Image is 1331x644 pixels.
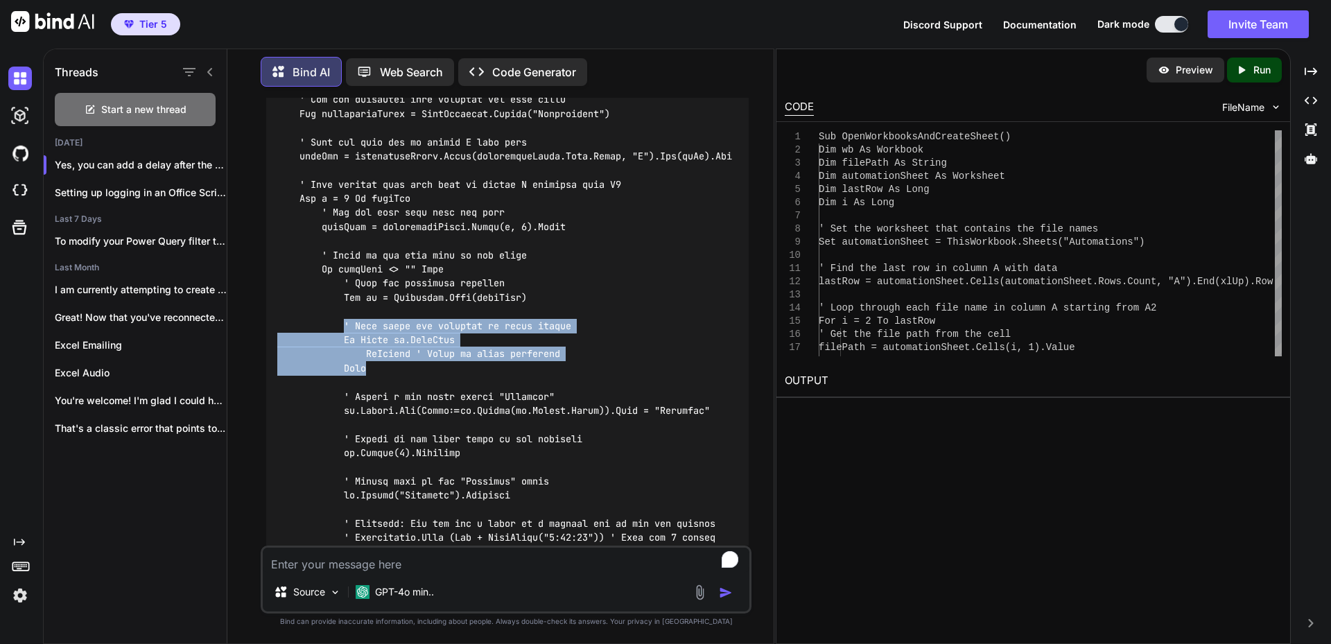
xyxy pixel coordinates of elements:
[1086,276,1273,287] span: t.Rows.Count, "A").End(xlUp).Row
[1097,17,1149,31] span: Dark mode
[776,365,1290,397] h2: OUTPUT
[492,64,576,80] p: Code Generator
[55,64,98,80] h1: Threads
[8,179,32,202] img: cloudideIcon
[785,328,801,341] div: 16
[785,288,801,302] div: 13
[1086,302,1156,313] span: ting from A2
[785,196,801,209] div: 6
[785,302,801,315] div: 14
[819,144,923,155] span: Dim wb As Workbook
[55,186,227,200] p: Setting up logging in an Office Script...
[1063,342,1075,353] span: ue
[819,157,947,168] span: Dim filePath As String
[55,234,227,248] p: To modify your Power Query filter to...
[903,19,982,31] span: Discord Support
[8,104,32,128] img: darkAi-studio
[1158,64,1170,76] img: preview
[55,311,227,324] p: Great! Now that you've reconnected with the...
[1222,101,1264,114] span: FileName
[819,197,894,208] span: Dim i As Long
[819,329,1011,340] span: ' Get the file path from the cell
[55,338,227,352] p: Excel Emailing
[55,158,227,172] p: Yes, you can add a delay after the `Work...
[55,394,227,408] p: You're welcome! I'm glad I could help....
[55,283,227,297] p: I am currently attempting to create a...
[8,584,32,607] img: settings
[819,184,930,195] span: Dim lastRow As Long
[785,262,801,275] div: 11
[785,341,801,354] div: 17
[785,354,801,367] div: 18
[44,262,227,273] h2: Last Month
[903,17,982,32] button: Discord Support
[692,584,708,600] img: attachment
[55,366,227,380] p: Excel Audio
[8,67,32,90] img: darkChat
[819,342,1063,353] span: filePath = automationSheet.Cells(i, 1).Val
[1003,19,1077,31] span: Documentation
[1208,10,1309,38] button: Invite Team
[819,131,1011,142] span: Sub OpenWorkbooksAndCreateSheet()
[785,209,801,223] div: 7
[819,171,1005,182] span: Dim automationSheet As Worksheet
[44,214,227,225] h2: Last 7 Days
[819,315,935,327] span: For i = 2 To lastRow
[139,17,167,31] span: Tier 5
[785,183,801,196] div: 5
[785,99,814,116] div: CODE
[111,13,180,35] button: premiumTier 5
[785,275,801,288] div: 12
[293,64,330,80] p: Bind AI
[785,143,801,157] div: 2
[785,223,801,236] div: 8
[44,137,227,148] h2: [DATE]
[1086,236,1145,247] span: omations")
[8,141,32,165] img: githubDark
[11,11,94,32] img: Bind AI
[124,20,134,28] img: premium
[1270,101,1282,113] img: chevron down
[785,315,801,328] div: 15
[356,585,369,599] img: GPT-4o mini
[819,236,1086,247] span: Set automationSheet = ThisWorkbook.Sheets("Aut
[1086,223,1098,234] span: es
[1003,17,1077,32] button: Documentation
[1176,63,1213,77] p: Preview
[785,236,801,249] div: 9
[785,130,801,143] div: 1
[261,616,751,627] p: Bind can provide inaccurate information, including about people. Always double-check its answers....
[785,249,801,262] div: 10
[263,548,749,573] textarea: To enrich screen reader interactions, please activate Accessibility in Grammarly extension settings
[101,103,186,116] span: Start a new thread
[293,585,325,599] p: Source
[329,586,341,598] img: Pick Models
[819,302,1086,313] span: ' Loop through each file name in column A star
[819,223,1086,234] span: ' Set the worksheet that contains the file nam
[819,276,1086,287] span: lastRow = automationSheet.Cells(automationShee
[380,64,443,80] p: Web Search
[375,585,434,599] p: GPT-4o min..
[719,586,733,600] img: icon
[819,263,1057,274] span: ' Find the last row in column A with data
[1253,63,1271,77] p: Run
[785,170,801,183] div: 4
[785,157,801,170] div: 3
[55,421,227,435] p: That's a classic error that points to...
